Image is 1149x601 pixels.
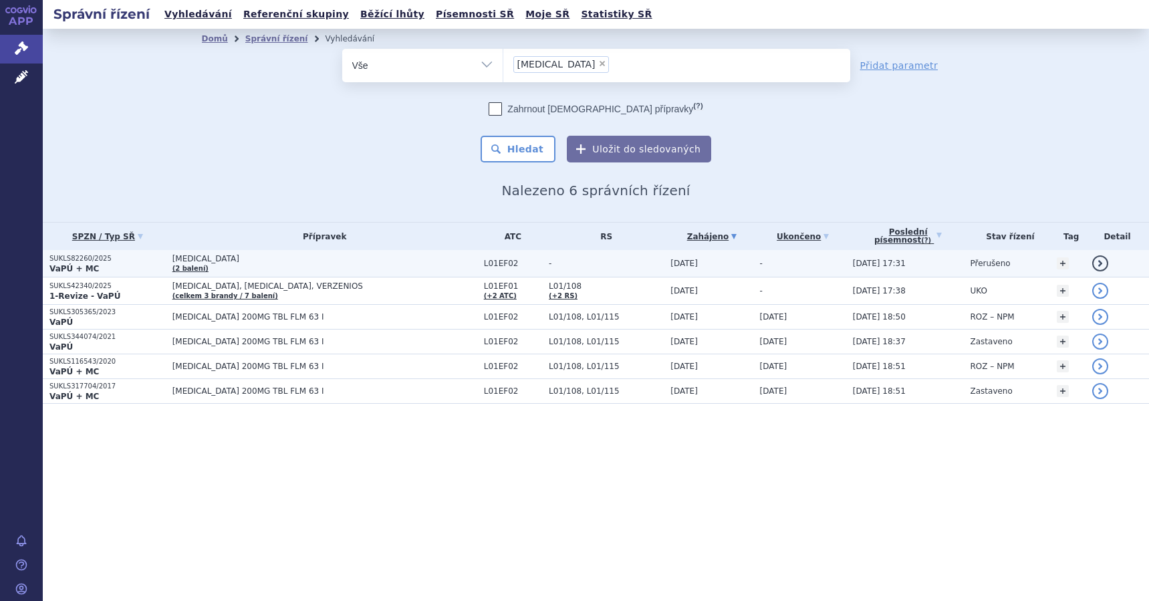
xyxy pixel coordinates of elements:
[760,259,763,268] span: -
[484,362,542,371] span: L01EF02
[1086,223,1149,250] th: Detail
[49,332,166,342] p: SUKLS344074/2021
[598,59,606,68] span: ×
[172,312,477,322] span: [MEDICAL_DATA] 200MG TBL FLM 63 I
[49,342,73,352] strong: VaPÚ
[49,382,166,391] p: SUKLS317704/2017
[971,362,1015,371] span: ROZ – NPM
[549,292,578,299] a: (+2 RS)
[172,386,477,396] span: [MEDICAL_DATA] 200MG TBL FLM 63 I
[971,337,1013,346] span: Zastaveno
[172,254,477,263] span: [MEDICAL_DATA]
[239,5,353,23] a: Referenční skupiny
[1092,334,1108,350] a: detail
[670,337,698,346] span: [DATE]
[49,281,166,291] p: SUKLS42340/2025
[760,362,787,371] span: [DATE]
[1092,255,1108,271] a: detail
[172,281,477,291] span: [MEDICAL_DATA], [MEDICAL_DATA], VERZENIOS
[484,386,542,396] span: L01EF02
[245,34,308,43] a: Správní řízení
[517,59,596,69] span: [MEDICAL_DATA]
[1050,223,1086,250] th: Tag
[49,254,166,263] p: SUKLS82260/2025
[853,386,906,396] span: [DATE] 18:51
[1057,257,1069,269] a: +
[670,227,753,246] a: Zahájeno
[489,102,703,116] label: Zahrnout [DEMOGRAPHIC_DATA] přípravky
[964,223,1051,250] th: Stav řízení
[1092,383,1108,399] a: detail
[577,5,656,23] a: Statistiky SŘ
[760,337,787,346] span: [DATE]
[693,102,703,110] abbr: (?)
[613,55,620,72] input: [MEDICAL_DATA]
[1092,309,1108,325] a: detail
[853,362,906,371] span: [DATE] 18:51
[670,259,698,268] span: [DATE]
[49,291,120,301] strong: 1-Revize - VaPÚ
[172,292,278,299] a: (celkem 3 brandy / 7 balení)
[549,362,664,371] span: L01/108, L01/115
[670,312,698,322] span: [DATE]
[760,386,787,396] span: [DATE]
[356,5,428,23] a: Běžící lhůty
[325,29,392,49] li: Vyhledávání
[1057,385,1069,397] a: +
[971,286,987,295] span: UKO
[921,237,931,245] abbr: (?)
[853,259,906,268] span: [DATE] 17:31
[760,227,846,246] a: Ukončeno
[484,281,542,291] span: L01EF01
[202,34,228,43] a: Domů
[501,183,690,199] span: Nalezeno 6 správních řízení
[670,286,698,295] span: [DATE]
[1092,283,1108,299] a: detail
[1057,360,1069,372] a: +
[1057,336,1069,348] a: +
[166,223,477,250] th: Přípravek
[49,318,73,327] strong: VaPÚ
[49,227,166,246] a: SPZN / Typ SŘ
[160,5,236,23] a: Vyhledávání
[542,223,664,250] th: RS
[49,308,166,317] p: SUKLS305365/2023
[971,259,1011,268] span: Přerušeno
[853,286,906,295] span: [DATE] 17:38
[1057,311,1069,323] a: +
[860,59,938,72] a: Přidat parametr
[49,264,99,273] strong: VaPÚ + MC
[670,386,698,396] span: [DATE]
[43,5,160,23] h2: Správní řízení
[853,312,906,322] span: [DATE] 18:50
[172,265,209,272] a: (2 balení)
[567,136,711,162] button: Uložit do sledovaných
[1057,285,1069,297] a: +
[49,367,99,376] strong: VaPÚ + MC
[549,281,664,291] span: L01/108
[477,223,542,250] th: ATC
[172,337,477,346] span: [MEDICAL_DATA] 200MG TBL FLM 63 I
[971,312,1015,322] span: ROZ – NPM
[760,286,763,295] span: -
[549,386,664,396] span: L01/108, L01/115
[432,5,518,23] a: Písemnosti SŘ
[853,337,906,346] span: [DATE] 18:37
[670,362,698,371] span: [DATE]
[521,5,573,23] a: Moje SŘ
[484,337,542,346] span: L01EF02
[549,337,664,346] span: L01/108, L01/115
[549,259,664,268] span: -
[49,392,99,401] strong: VaPÚ + MC
[484,312,542,322] span: L01EF02
[49,357,166,366] p: SUKLS116543/2020
[481,136,556,162] button: Hledat
[172,362,477,371] span: [MEDICAL_DATA] 200MG TBL FLM 63 I
[484,292,517,299] a: (+2 ATC)
[760,312,787,322] span: [DATE]
[971,386,1013,396] span: Zastaveno
[549,312,664,322] span: L01/108, L01/115
[484,259,542,268] span: L01EF02
[853,223,964,250] a: Poslednípísemnost(?)
[1092,358,1108,374] a: detail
